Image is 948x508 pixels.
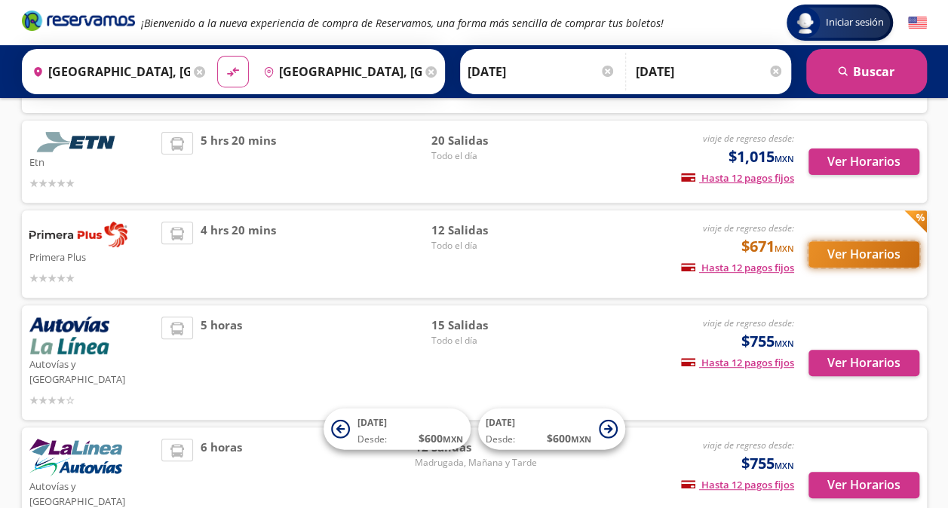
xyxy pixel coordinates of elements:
span: 20 Salidas [431,132,536,149]
small: MXN [775,243,794,254]
small: MXN [443,433,463,445]
span: $ 600 [547,430,591,446]
em: viaje de regreso desde: [703,132,794,145]
span: 12 Salidas [431,222,536,239]
button: Ver Horarios [808,350,919,376]
input: Buscar Origen [26,53,191,90]
p: Autovías y [GEOGRAPHIC_DATA] [29,354,155,387]
small: MXN [571,433,591,445]
span: $671 [741,235,794,258]
span: 15 Salidas [431,317,536,334]
button: English [908,14,927,32]
button: Ver Horarios [808,241,919,268]
span: [DATE] [357,416,387,429]
input: Opcional [636,53,784,90]
span: [DATE] [486,416,515,429]
span: $ 600 [419,430,463,446]
img: Autovías y La Línea [29,317,109,354]
small: MXN [775,338,794,349]
span: Hasta 12 pagos fijos [681,171,794,185]
img: Primera Plus [29,222,127,247]
span: Hasta 12 pagos fijos [681,356,794,369]
span: $755 [741,330,794,353]
p: Etn [29,152,155,170]
img: Etn [29,132,127,152]
input: Elegir Fecha [468,53,615,90]
img: Autovías y La Línea [29,439,122,476]
span: Iniciar sesión [820,15,890,30]
em: viaje de regreso desde: [703,317,794,329]
button: Buscar [806,49,927,94]
small: MXN [775,460,794,471]
span: 4 hrs 20 mins [201,222,276,286]
span: $755 [741,452,794,475]
span: Desde: [486,433,515,446]
span: $1,015 [729,145,794,168]
span: Todo el día [431,149,536,163]
span: Hasta 12 pagos fijos [681,478,794,491]
i: Brand Logo [22,9,135,32]
input: Buscar Destino [257,53,422,90]
em: ¡Bienvenido a la nueva experiencia de compra de Reservamos, una forma más sencilla de comprar tus... [141,16,664,30]
span: Todo el día [431,239,536,252]
small: MXN [775,153,794,164]
span: Madrugada, Mañana y Tarde [414,456,536,470]
button: Ver Horarios [808,472,919,498]
span: 5 hrs 20 mins [201,132,276,191]
button: Ver Horarios [808,148,919,175]
span: Desde: [357,433,387,446]
span: 5 horas [201,317,242,409]
em: viaje de regreso desde: [703,439,794,451]
em: viaje de regreso desde: [703,222,794,234]
span: Todo el día [431,334,536,347]
button: [DATE]Desde:$600MXN [324,409,471,450]
span: Hasta 12 pagos fijos [681,261,794,274]
button: [DATE]Desde:$600MXN [478,409,625,450]
p: Primera Plus [29,247,155,265]
a: Brand Logo [22,9,135,36]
